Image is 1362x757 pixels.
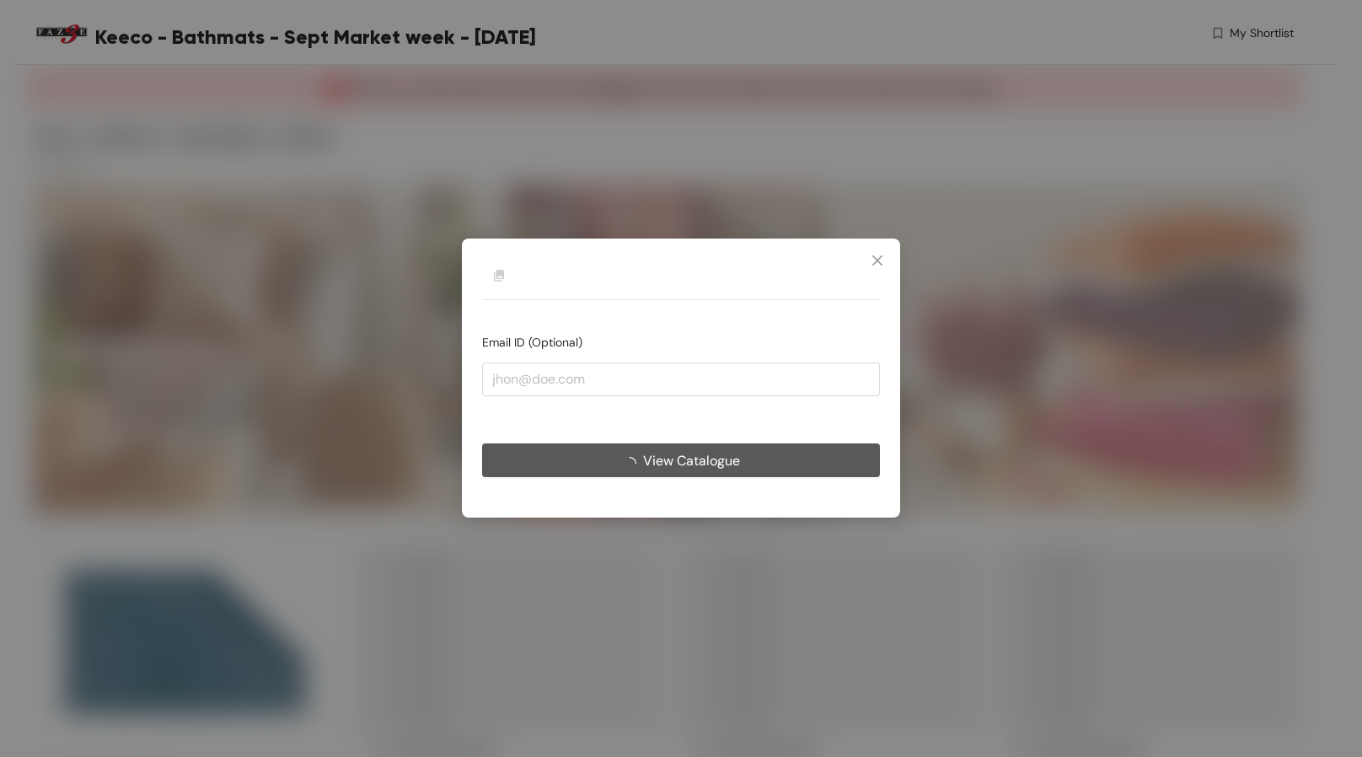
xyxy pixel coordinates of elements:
[623,457,643,470] span: loading
[482,444,880,478] button: View Catalogue
[482,259,516,293] img: Buyer Portal
[482,362,880,396] input: jhon@doe.com
[871,254,884,267] span: close
[643,450,740,471] span: View Catalogue
[482,336,582,351] span: Email ID (Optional)
[855,239,900,284] button: Close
